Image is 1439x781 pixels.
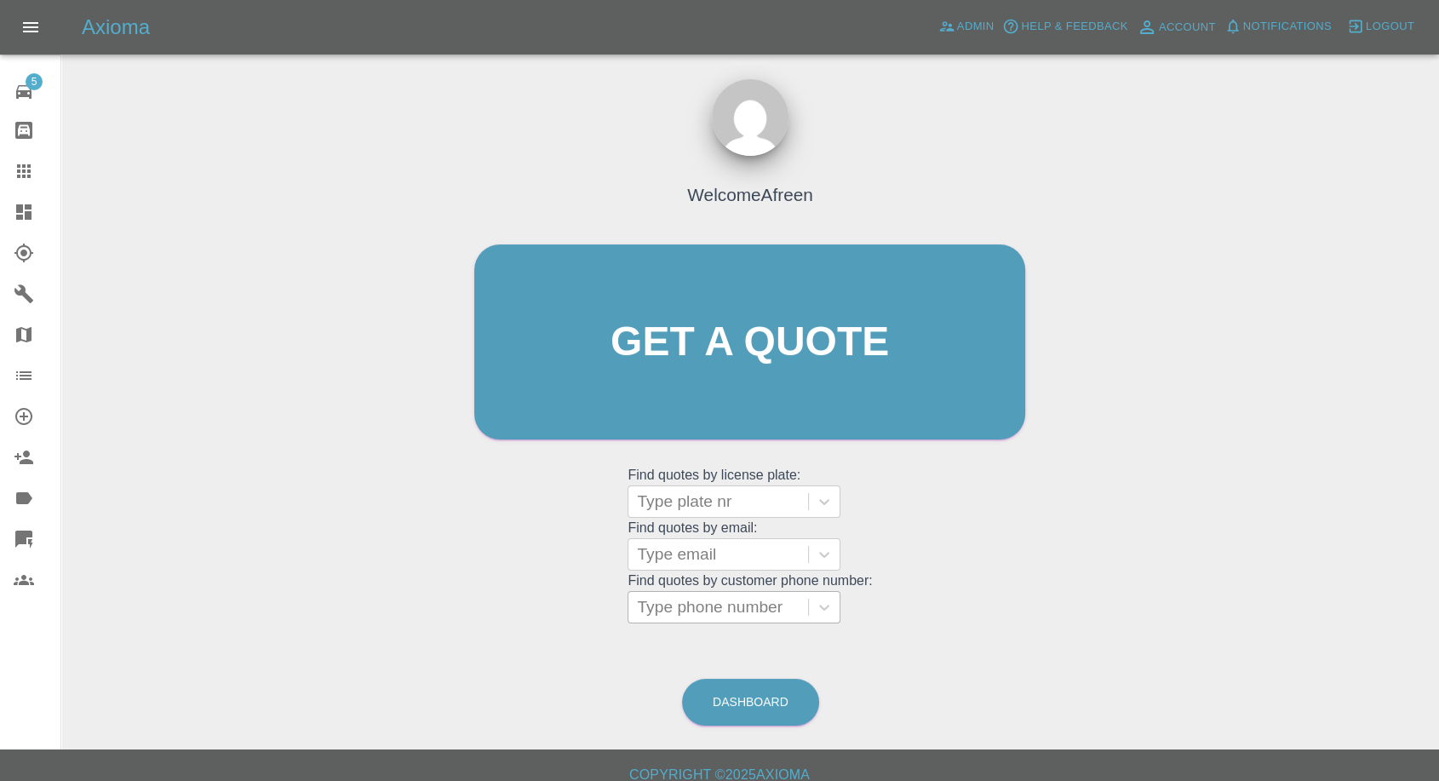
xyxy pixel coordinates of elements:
span: Notifications [1243,17,1332,37]
span: 5 [26,73,43,90]
grid: Find quotes by license plate: [628,468,872,518]
a: Admin [934,14,999,40]
span: Account [1159,18,1216,37]
span: Admin [957,17,995,37]
h5: Axioma [82,14,150,41]
span: Logout [1366,17,1414,37]
button: Help & Feedback [998,14,1132,40]
a: Account [1132,14,1220,41]
a: Dashboard [682,679,819,726]
button: Open drawer [10,7,51,48]
button: Notifications [1220,14,1336,40]
a: Get a quote [474,244,1025,439]
grid: Find quotes by customer phone number: [628,573,872,623]
h4: Welcome Afreen [687,181,813,208]
button: Logout [1343,14,1419,40]
img: ... [712,79,788,156]
span: Help & Feedback [1021,17,1127,37]
grid: Find quotes by email: [628,520,872,571]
